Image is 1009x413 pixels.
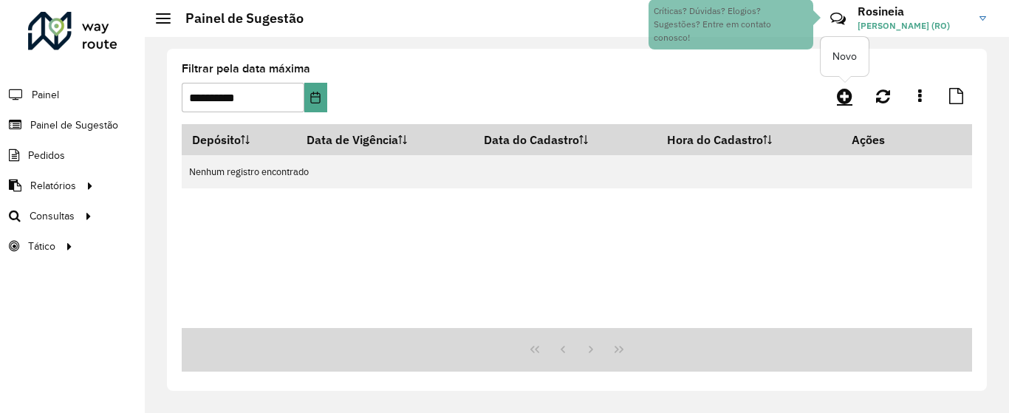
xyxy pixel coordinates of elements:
[296,124,474,155] th: Data de Vigência
[657,124,841,155] th: Hora do Cadastro
[28,239,55,254] span: Tático
[30,178,76,194] span: Relatórios
[182,60,310,78] label: Filtrar pela data máxima
[182,124,296,155] th: Depósito
[841,124,930,155] th: Ações
[32,87,59,103] span: Painel
[858,4,968,18] h3: Rosineia
[821,37,869,76] div: Novo
[474,124,657,155] th: Data do Cadastro
[30,117,118,133] span: Painel de Sugestão
[182,155,972,188] td: Nenhum registro encontrado
[171,10,304,27] h2: Painel de Sugestão
[304,83,327,112] button: Choose Date
[30,208,75,224] span: Consultas
[28,148,65,163] span: Pedidos
[822,3,854,35] a: Contato Rápido
[858,19,968,33] span: [PERSON_NAME] (RO)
